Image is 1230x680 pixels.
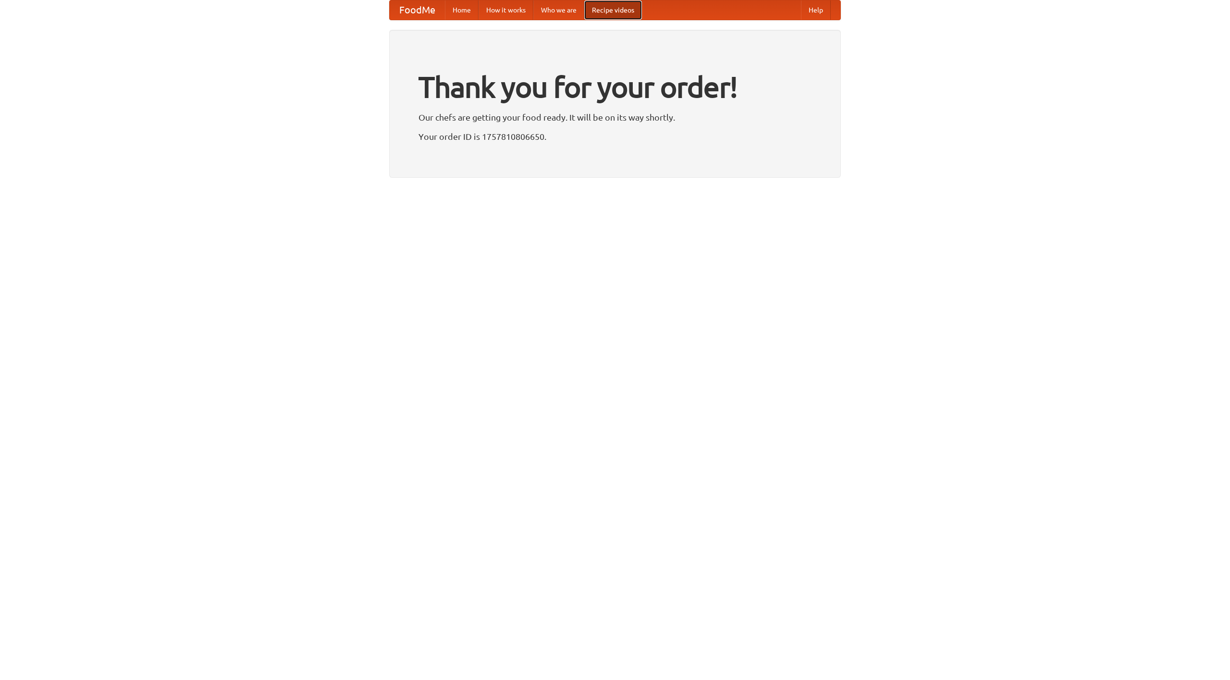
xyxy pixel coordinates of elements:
h1: Thank you for your order! [418,64,812,110]
a: Who we are [533,0,584,20]
p: Your order ID is 1757810806650. [418,129,812,144]
a: Home [445,0,479,20]
a: FoodMe [390,0,445,20]
p: Our chefs are getting your food ready. It will be on its way shortly. [418,110,812,124]
a: Help [801,0,831,20]
a: Recipe videos [584,0,642,20]
a: How it works [479,0,533,20]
